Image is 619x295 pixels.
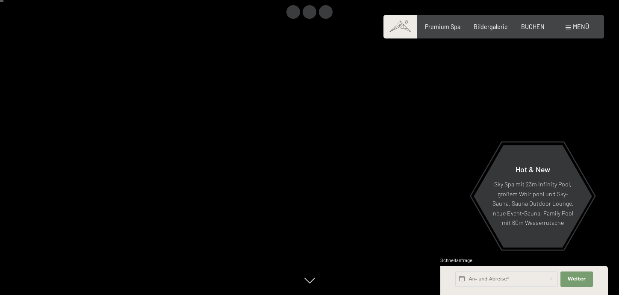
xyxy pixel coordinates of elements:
a: Bildergalerie [474,23,508,30]
a: Premium Spa [425,23,460,30]
p: Sky Spa mit 23m Infinity Pool, großem Whirlpool und Sky-Sauna, Sauna Outdoor Lounge, neue Event-S... [492,180,574,228]
span: Hot & New [516,165,550,174]
button: Weiter [560,271,593,287]
a: Hot & New Sky Spa mit 23m Infinity Pool, großem Whirlpool und Sky-Sauna, Sauna Outdoor Lounge, ne... [473,145,592,248]
a: BUCHEN [521,23,545,30]
span: Schnellanfrage [440,257,472,263]
span: Weiter [568,276,586,283]
span: Menü [573,23,589,30]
